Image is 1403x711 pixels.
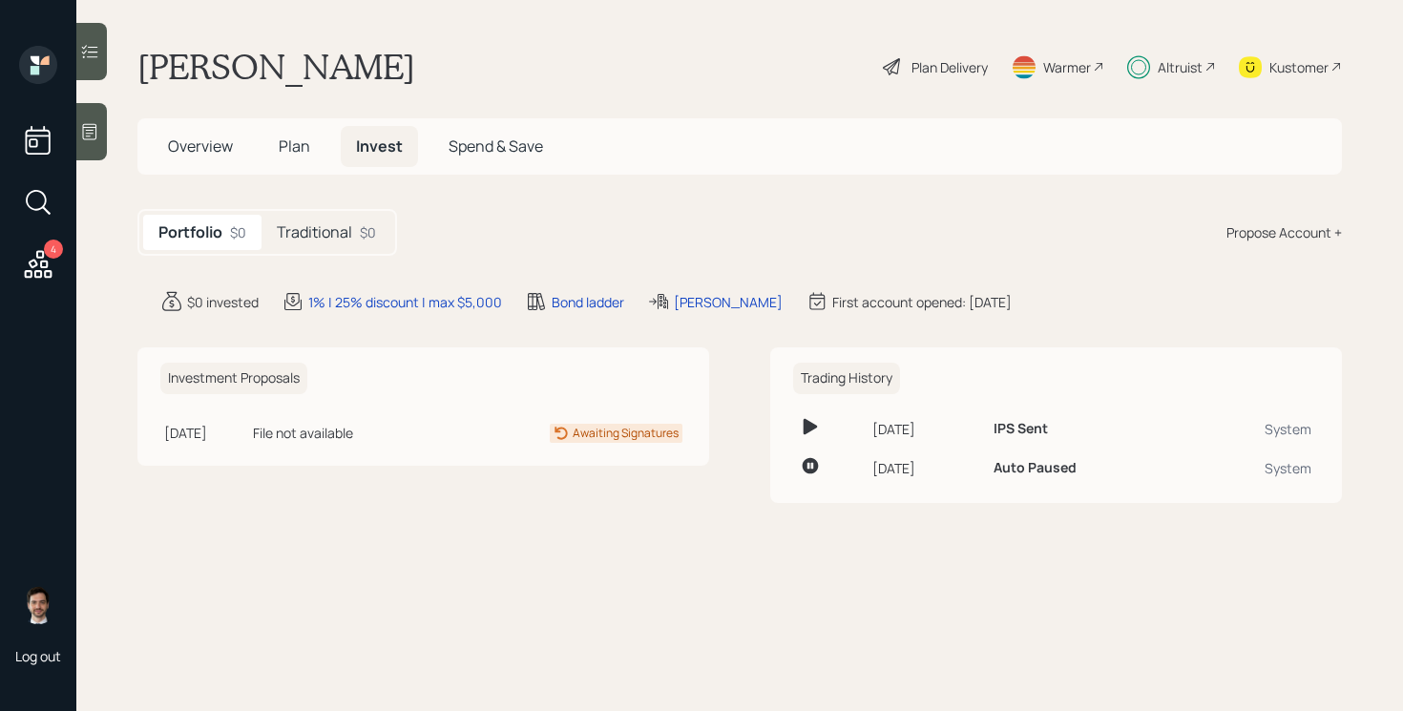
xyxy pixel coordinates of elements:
div: File not available [253,423,435,443]
div: Bond ladder [552,292,624,312]
div: [DATE] [872,458,978,478]
div: Plan Delivery [911,57,988,77]
div: Altruist [1158,57,1203,77]
div: System [1198,419,1311,439]
span: Overview [168,136,233,157]
h6: IPS Sent [994,421,1048,437]
div: System [1198,458,1311,478]
img: jonah-coleman-headshot.png [19,586,57,624]
div: $0 [230,222,246,242]
div: [PERSON_NAME] [674,292,783,312]
div: Log out [15,647,61,665]
div: $0 invested [187,292,259,312]
h5: Portfolio [158,223,222,241]
span: Spend & Save [449,136,543,157]
div: 4 [44,240,63,259]
div: First account opened: [DATE] [832,292,1012,312]
div: Warmer [1043,57,1091,77]
h6: Trading History [793,363,900,394]
span: Plan [279,136,310,157]
h6: Investment Proposals [160,363,307,394]
div: [DATE] [164,423,245,443]
div: $0 [360,222,376,242]
div: [DATE] [872,419,978,439]
h5: Traditional [277,223,352,241]
h1: [PERSON_NAME] [137,46,415,88]
h6: Auto Paused [994,460,1077,476]
div: Propose Account + [1226,222,1342,242]
span: Invest [356,136,403,157]
div: Awaiting Signatures [573,425,679,442]
div: 1% | 25% discount | max $5,000 [308,292,502,312]
div: Kustomer [1269,57,1329,77]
